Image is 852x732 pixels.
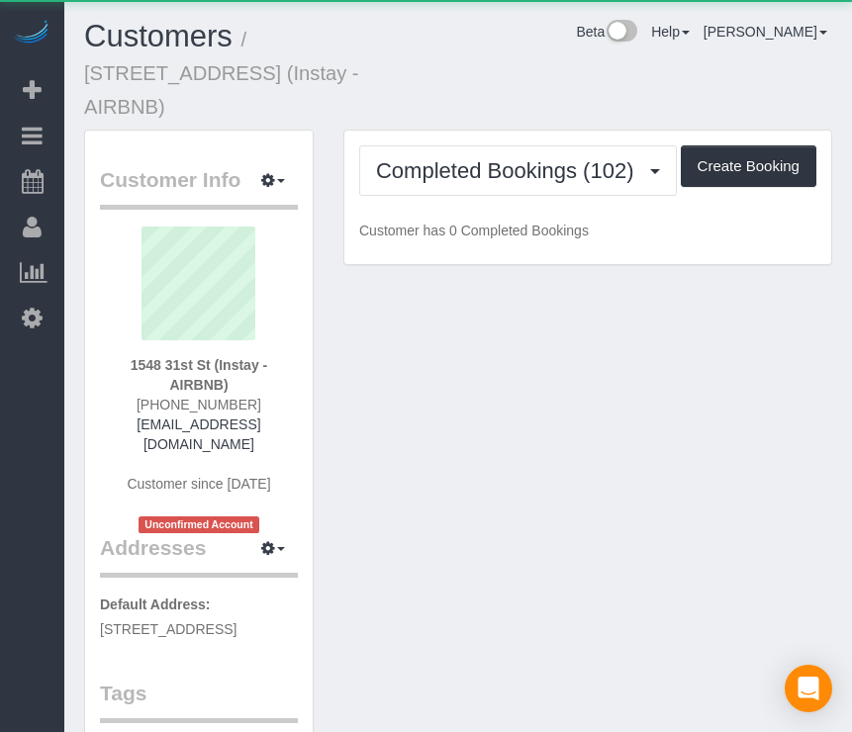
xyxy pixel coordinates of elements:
small: / [STREET_ADDRESS] (Instay - AIRBNB) [84,29,359,118]
span: [PHONE_NUMBER] [137,397,261,412]
legend: Tags [100,679,298,723]
span: [STREET_ADDRESS] [100,621,237,637]
legend: Customer Info [100,165,298,210]
button: Create Booking [681,145,816,187]
a: [EMAIL_ADDRESS][DOMAIN_NAME] [137,416,260,452]
p: Customer has 0 Completed Bookings [359,221,816,240]
img: New interface [605,20,637,46]
a: [PERSON_NAME] [704,24,827,40]
span: Unconfirmed Account [139,516,259,533]
span: Customer since [DATE] [127,476,270,492]
strong: 1548 31st St (Instay - AIRBNB) [131,357,268,393]
span: Completed Bookings (102) [376,158,643,183]
a: Help [651,24,690,40]
div: Open Intercom Messenger [785,665,832,712]
img: Automaid Logo [12,20,51,47]
a: Customers [84,19,233,53]
label: Default Address: [100,595,211,614]
button: Completed Bookings (102) [359,145,677,196]
a: Beta [576,24,637,40]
